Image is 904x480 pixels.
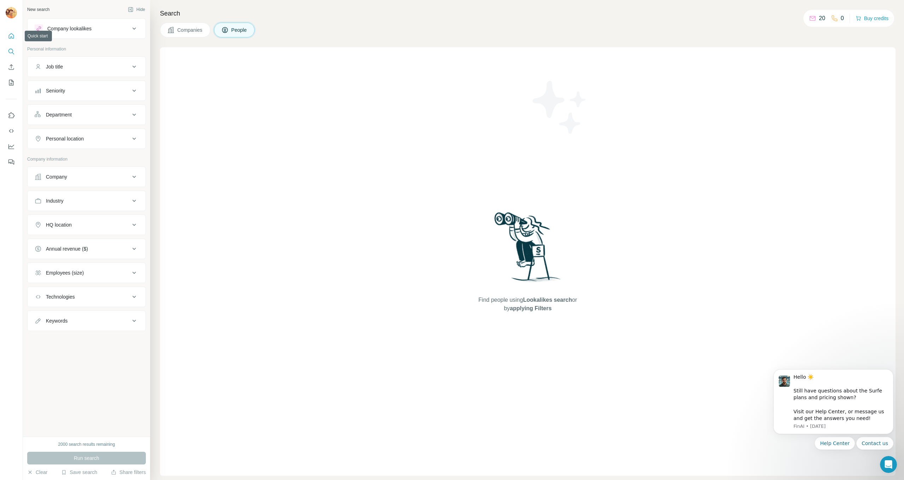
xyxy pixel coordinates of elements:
[6,30,17,42] button: Quick start
[6,125,17,137] button: Use Surfe API
[6,7,17,18] img: Avatar
[177,26,203,34] span: Companies
[28,240,145,257] button: Annual revenue ($)
[46,87,65,94] div: Seniority
[28,192,145,209] button: Industry
[510,305,552,311] span: applying Filters
[28,264,145,281] button: Employees (size)
[880,456,897,473] iframe: Intercom live chat
[58,441,115,448] div: 2000 search results remaining
[27,6,49,13] div: New search
[471,296,584,313] span: Find people using or by
[6,156,17,168] button: Feedback
[46,221,72,228] div: HQ location
[528,76,591,139] img: Surfe Illustration - Stars
[46,173,67,180] div: Company
[819,14,825,23] p: 20
[28,106,145,123] button: Department
[6,140,17,153] button: Dashboard
[28,288,145,305] button: Technologies
[763,360,904,461] iframe: Intercom notifications message
[28,58,145,75] button: Job title
[28,216,145,233] button: HQ location
[123,4,150,15] button: Hide
[856,13,888,23] button: Buy credits
[491,210,565,289] img: Surfe Illustration - Woman searching with binoculars
[6,109,17,122] button: Use Surfe on LinkedIn
[160,8,896,18] h4: Search
[6,76,17,89] button: My lists
[28,20,145,37] button: Company lookalikes
[46,269,84,276] div: Employees (size)
[28,82,145,99] button: Seniority
[46,197,64,204] div: Industry
[46,63,63,70] div: Job title
[46,135,84,142] div: Personal location
[61,469,97,476] button: Save search
[27,156,146,162] p: Company information
[28,312,145,329] button: Keywords
[841,14,844,23] p: 0
[27,46,146,52] p: Personal information
[6,61,17,73] button: Enrich CSV
[6,45,17,58] button: Search
[46,111,72,118] div: Department
[47,25,91,32] div: Company lookalikes
[28,130,145,147] button: Personal location
[111,469,146,476] button: Share filters
[27,469,47,476] button: Clear
[46,293,75,300] div: Technologies
[231,26,248,34] span: People
[523,297,572,303] span: Lookalikes search
[46,317,67,324] div: Keywords
[46,245,88,252] div: Annual revenue ($)
[28,168,145,185] button: Company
